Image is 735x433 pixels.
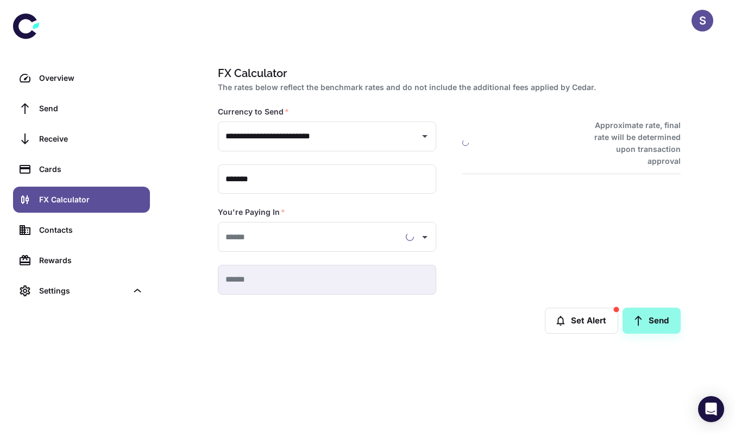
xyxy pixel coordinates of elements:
button: Open [417,129,432,144]
div: Overview [39,72,143,84]
a: Send [623,308,681,334]
label: You're Paying In [218,207,285,218]
h1: FX Calculator [218,65,676,81]
a: Contacts [13,217,150,243]
a: Cards [13,156,150,182]
button: Set Alert [545,308,618,334]
div: Settings [13,278,150,304]
div: Send [39,103,143,114]
a: Rewards [13,247,150,273]
a: Receive [13,126,150,152]
div: Receive [39,133,143,145]
div: Open Intercom Messenger [698,396,724,422]
button: Open [417,230,432,245]
a: Overview [13,65,150,91]
div: Rewards [39,254,143,266]
label: Currency to Send [218,106,289,117]
div: Cards [39,163,143,175]
div: Settings [39,285,127,297]
h6: Approximate rate, final rate will be determined upon transaction approval [582,119,681,167]
div: Contacts [39,224,143,236]
div: FX Calculator [39,194,143,206]
a: FX Calculator [13,187,150,213]
a: Send [13,95,150,122]
button: S [692,10,713,31]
